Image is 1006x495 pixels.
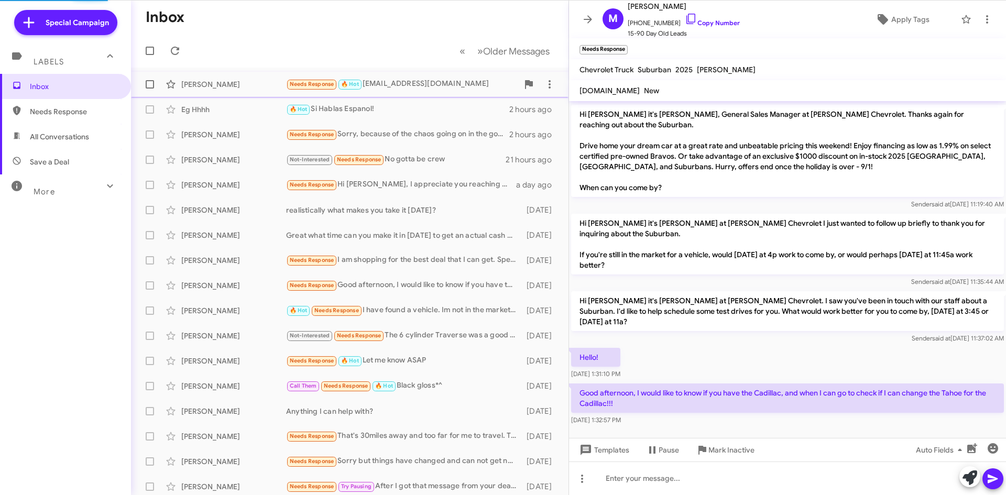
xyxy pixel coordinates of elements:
span: Needs Response [290,282,334,289]
div: 2 hours ago [509,129,560,140]
div: [PERSON_NAME] [181,331,286,341]
div: Anything I can help with? [286,406,521,416]
span: 15-90 Day Old Leads [628,28,740,39]
button: Pause [638,441,687,459]
div: [DATE] [521,331,560,341]
span: [DOMAIN_NAME] [579,86,640,95]
span: More [34,187,55,196]
div: Great what time can you make it in [DATE] to get an actual cash value for your vehicle? [286,230,521,240]
div: [PERSON_NAME] [181,431,286,442]
div: No gotta be crew [286,153,506,166]
nav: Page navigation example [454,40,556,62]
div: [EMAIL_ADDRESS][DOMAIN_NAME] [286,78,518,90]
span: Needs Response [30,106,119,117]
p: Hi [PERSON_NAME] it's [PERSON_NAME] at [PERSON_NAME] Chevrolet. I saw you've been in touch with o... [571,291,1004,331]
span: said at [932,334,950,342]
div: [PERSON_NAME] [181,155,286,165]
p: Hi [PERSON_NAME] it's [PERSON_NAME], General Sales Manager at [PERSON_NAME] Chevrolet. Thanks aga... [571,105,1004,197]
span: Needs Response [290,81,334,87]
a: Copy Number [685,19,740,27]
span: 🔥 Hot [290,106,308,113]
span: Templates [577,441,629,459]
span: 🔥 Hot [375,382,393,389]
div: [DATE] [521,205,560,215]
div: [DATE] [521,406,560,416]
span: Mark Inactive [708,441,754,459]
div: [DATE] [521,381,560,391]
div: Good afternoon, I would like to know if you have the Cadillac, and when I can go to check if I ca... [286,279,521,291]
span: Call Them [290,382,317,389]
div: 2 hours ago [509,104,560,115]
div: [PERSON_NAME] [181,456,286,467]
span: Needs Response [290,257,334,263]
span: [PERSON_NAME] [697,65,756,74]
div: Eg Hhhh [181,104,286,115]
div: [PERSON_NAME] [181,255,286,266]
span: New [644,86,659,95]
span: » [477,45,483,58]
div: [PERSON_NAME] [181,79,286,90]
div: Black gloss*^ [286,380,521,392]
div: [PERSON_NAME] [181,180,286,190]
span: Sender [DATE] 11:35:44 AM [911,278,1004,285]
div: The 6 cylinder Traverse was a good vehicle with nice power and a smooth, quiet ride. The new trav... [286,329,521,342]
button: Previous [453,40,472,62]
div: [PERSON_NAME] [181,129,286,140]
span: Needs Response [290,433,334,439]
div: [DATE] [521,456,560,467]
span: All Conversations [30,131,89,142]
div: [DATE] [521,255,560,266]
div: [DATE] [521,305,560,316]
a: Special Campaign [14,10,117,35]
span: said at [932,278,950,285]
small: Needs Response [579,45,628,54]
span: 🔥 Hot [341,357,359,364]
span: Not-Interested [290,156,330,163]
div: [PERSON_NAME] [181,230,286,240]
span: Needs Response [337,156,381,163]
span: [DATE] 1:31:10 PM [571,370,620,378]
div: Sorry, because of the chaos going on in the government, I have to put a pause on my interest for ... [286,128,509,140]
button: Auto Fields [907,441,975,459]
h1: Inbox [146,9,184,26]
div: I am shopping for the best deal that I can get. Specifically looking for 0% interest on end of ye... [286,254,521,266]
span: 🔥 Hot [341,81,359,87]
span: Apply Tags [891,10,930,29]
button: Apply Tags [848,10,956,29]
div: After I got that message from your dealership. I went else where as I wanted a 2026. And all tge ... [286,480,521,492]
div: [DATE] [521,356,560,366]
button: Next [471,40,556,62]
div: Let me know ASAP [286,355,521,367]
div: [DATE] [521,481,560,492]
div: I have found a vehicle. Im not in the market anymore [286,304,521,316]
div: realistically what makes you take it [DATE]? [286,205,521,215]
div: [DATE] [521,230,560,240]
p: Good afternoon, I would like to know if you have the Cadillac, and when I can go to check if I ca... [571,383,1004,413]
span: Pause [659,441,679,459]
div: [PERSON_NAME] [181,381,286,391]
span: Inbox [30,81,119,92]
span: said at [932,200,950,208]
span: Suburban [638,65,671,74]
span: Needs Response [290,483,334,490]
span: Needs Response [290,357,334,364]
div: a day ago [516,180,560,190]
div: [PERSON_NAME] [181,406,286,416]
div: [DATE] [521,431,560,442]
div: [PERSON_NAME] [181,481,286,492]
span: Needs Response [290,131,334,138]
span: Needs Response [290,458,334,465]
span: « [460,45,465,58]
button: Mark Inactive [687,441,763,459]
span: Chevrolet Truck [579,65,633,74]
span: Special Campaign [46,17,109,28]
span: Needs Response [337,332,381,339]
div: [PERSON_NAME] [181,356,286,366]
span: Save a Deal [30,157,69,167]
span: Sender [DATE] 11:19:40 AM [911,200,1004,208]
p: Hi [PERSON_NAME] it's [PERSON_NAME] at [PERSON_NAME] Chevrolet I just wanted to follow up briefly... [571,214,1004,274]
span: Needs Response [324,382,368,389]
div: Hi [PERSON_NAME], I appreciate you reaching out but we owe 40k on my Ford and it's worth at best ... [286,179,516,191]
span: Labels [34,57,64,67]
div: Si Hablas Espanol! [286,103,509,115]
